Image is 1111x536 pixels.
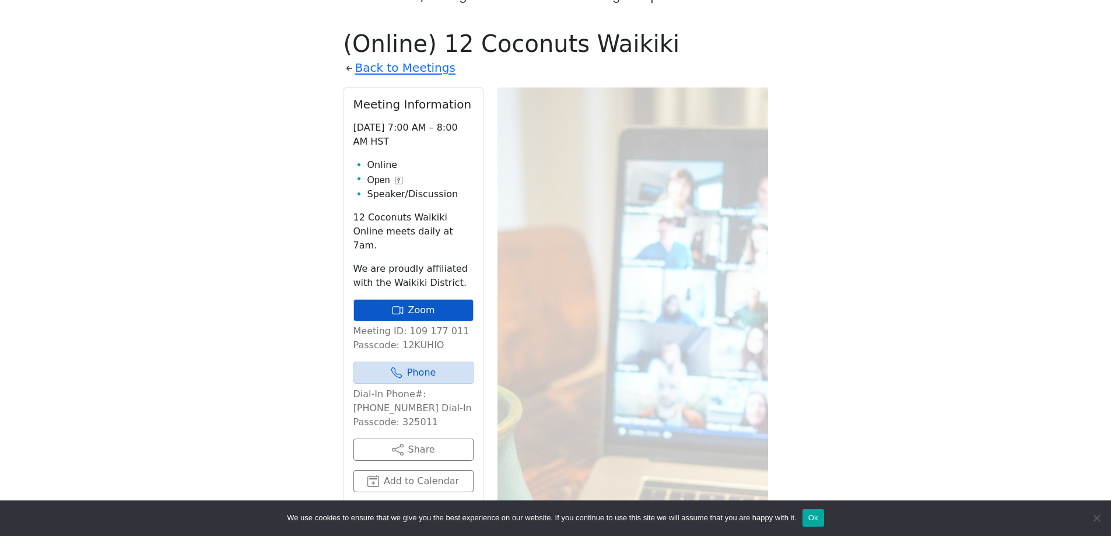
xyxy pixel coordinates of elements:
[353,324,474,352] p: Meeting ID: 109 177 011 Passcode: 12KUHIO
[367,173,402,187] button: Open
[353,299,474,321] a: Zoom
[367,158,474,172] li: Online
[1091,512,1102,524] span: No
[802,509,824,527] button: Ok
[355,58,455,78] a: Back to Meetings
[367,173,390,187] span: Open
[353,439,474,461] button: Share
[353,362,474,384] a: Phone
[353,97,474,111] h2: Meeting Information
[353,211,474,253] p: 12 Coconuts Waikiki Online meets daily at 7am.
[353,470,474,492] button: Add to Calendar
[353,121,474,149] p: [DATE] 7:00 AM – 8:00 AM HST
[287,512,796,524] span: We use cookies to ensure that we give you the best experience on our website. If you continue to ...
[353,262,474,290] p: We are proudly affiliated with the Waikiki District.
[344,30,768,58] h1: (Online) 12 Coconuts Waikiki
[367,187,474,201] li: Speaker/Discussion
[353,387,474,429] p: Dial-In Phone#: [PHONE_NUMBER] Dial-In Passcode: 325011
